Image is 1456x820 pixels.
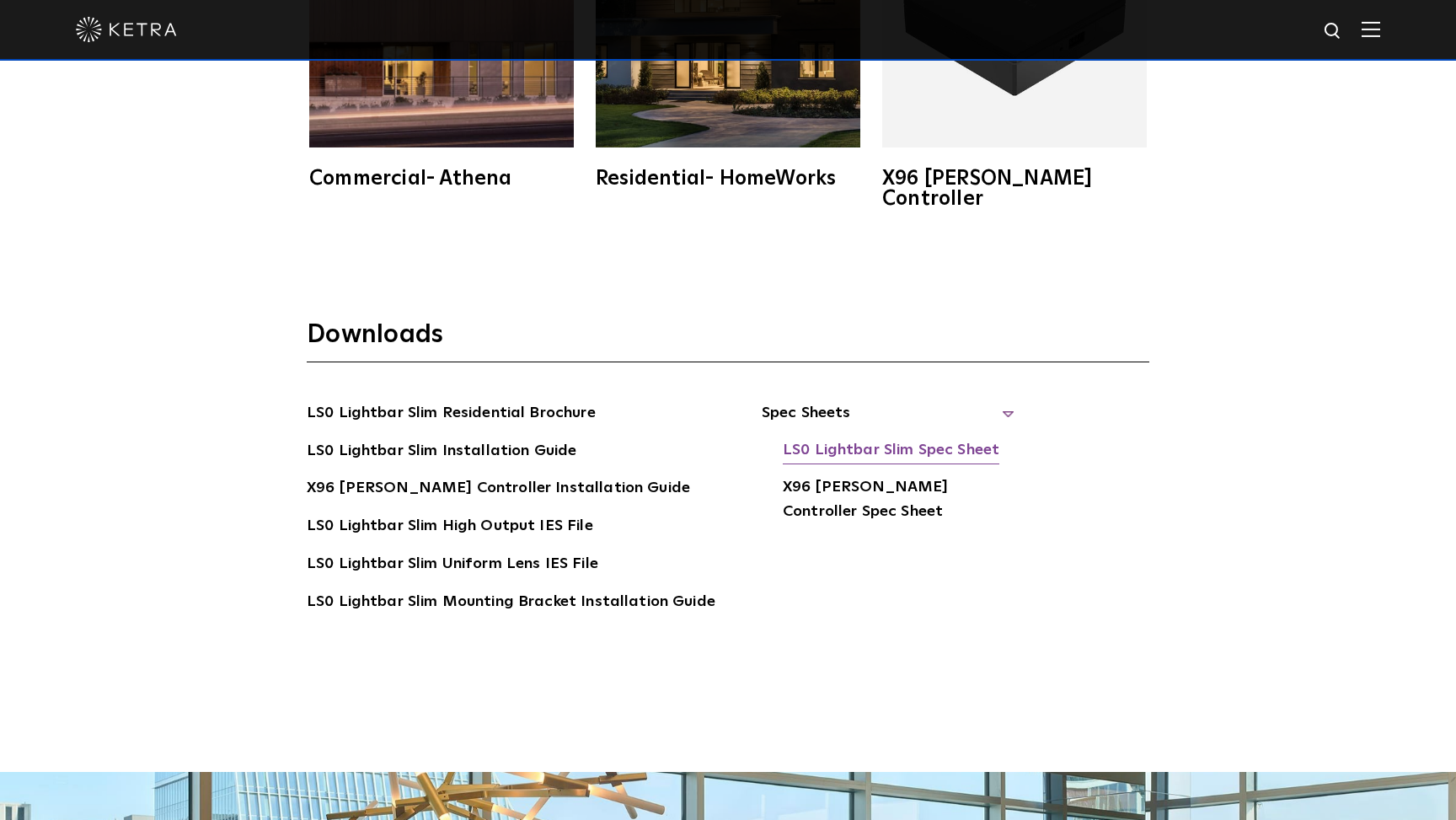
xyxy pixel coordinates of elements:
span: Spec Sheets [762,401,1014,438]
a: LS0 Lightbar Slim Spec Sheet [783,438,999,465]
a: X96 [PERSON_NAME] Controller Spec Sheet [783,475,1014,527]
a: X96 [PERSON_NAME] Controller Installation Guide [307,476,690,503]
div: Commercial- Athena [309,169,574,189]
h3: Downloads [307,319,1149,362]
img: ketra-logo-2019-white [76,17,177,42]
a: LS0 Lightbar Slim High Output IES File [307,514,593,541]
a: LS0 Lightbar Slim Installation Guide [307,439,576,466]
img: Hamburger%20Nav.svg [1362,21,1380,37]
a: LS0 Lightbar Slim Residential Brochure [307,401,596,428]
div: Residential- HomeWorks [596,169,860,189]
div: X96 [PERSON_NAME] Controller [882,169,1147,209]
a: LS0 Lightbar Slim Uniform Lens IES File [307,552,598,579]
a: LS0 Lightbar Slim Mounting Bracket Installation Guide [307,590,715,617]
img: search icon [1323,21,1344,42]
